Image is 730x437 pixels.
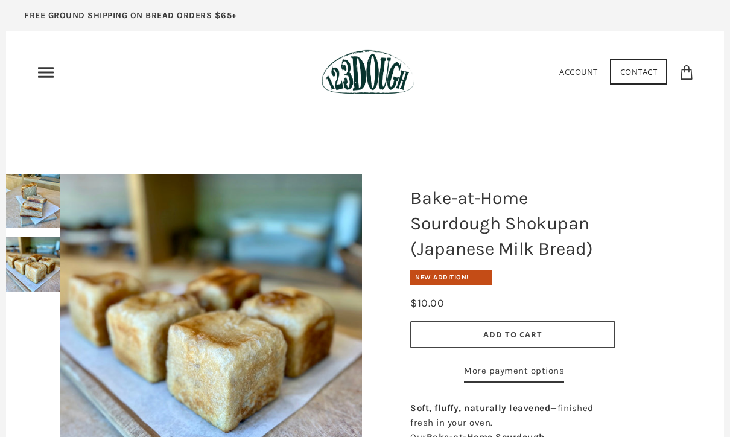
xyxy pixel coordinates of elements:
a: Account [559,66,598,77]
a: Contact [610,59,668,85]
p: FREE GROUND SHIPPING ON BREAD ORDERS $65+ [24,9,237,22]
img: Bake-at-Home Sourdough Shokupan (Japanese Milk Bread) [6,237,60,292]
span: Add to Cart [483,329,542,340]
a: FREE GROUND SHIPPING ON BREAD ORDERS $65+ [6,6,255,31]
nav: Primary [36,63,56,82]
a: More payment options [464,363,564,383]
div: $10.00 [410,295,444,312]
img: Bake-at-Home Sourdough Shokupan (Japanese Milk Bread) [6,174,60,228]
img: 123Dough Bakery [322,49,414,95]
div: New Addition! [410,270,492,285]
strong: Soft, fluffy, naturally leavened [410,403,550,413]
button: Add to Cart [410,321,615,348]
h1: Bake-at-Home Sourdough Shokupan (Japanese Milk Bread) [401,179,624,267]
